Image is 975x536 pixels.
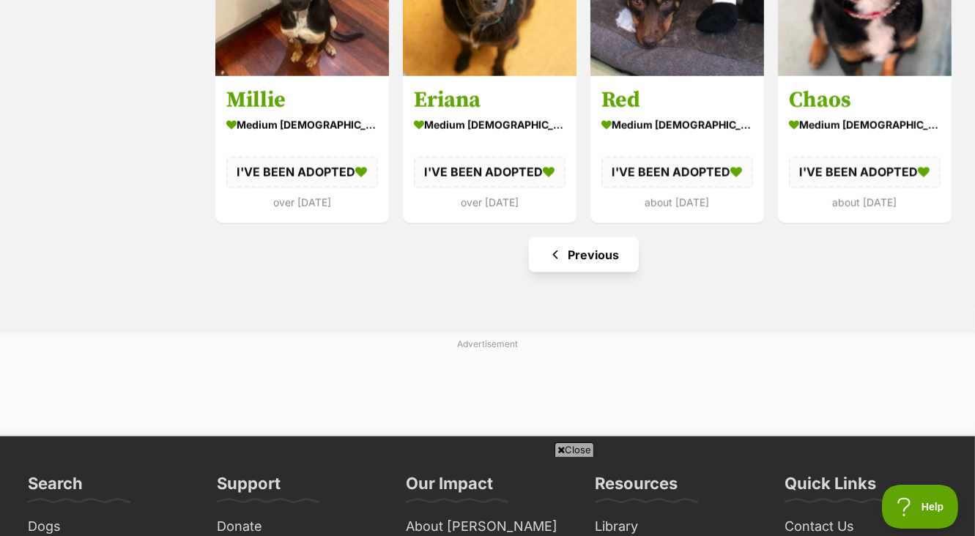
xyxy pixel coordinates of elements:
[789,192,941,212] div: about [DATE]
[215,75,389,223] a: Millie medium [DEMOGRAPHIC_DATA] Dog I'VE BEEN ADOPTED over [DATE] favourite
[226,157,378,187] div: I'VE BEEN ADOPTED
[789,114,941,135] div: medium [DEMOGRAPHIC_DATA] Dog
[789,157,941,187] div: I'VE BEEN ADOPTED
[555,442,594,457] span: Close
[529,237,639,272] a: Previous page
[226,192,378,212] div: over [DATE]
[226,114,378,135] div: medium [DEMOGRAPHIC_DATA] Dog
[28,473,83,502] h3: Search
[601,114,753,135] div: medium [DEMOGRAPHIC_DATA] Dog
[221,463,755,529] iframe: Advertisement
[601,192,753,212] div: about [DATE]
[601,86,753,114] h3: Red
[882,485,960,529] iframe: Help Scout Beacon - Open
[226,86,378,114] h3: Millie
[590,75,764,223] a: Red medium [DEMOGRAPHIC_DATA] Dog I'VE BEEN ADOPTED about [DATE] favourite
[217,473,281,502] h3: Support
[414,114,566,135] div: medium [DEMOGRAPHIC_DATA] Dog
[785,473,876,502] h3: Quick Links
[214,237,953,272] nav: Pagination
[414,86,566,114] h3: Eriana
[414,157,566,187] div: I'VE BEEN ADOPTED
[403,75,577,223] a: Eriana medium [DEMOGRAPHIC_DATA] Dog I'VE BEEN ADOPTED over [DATE] favourite
[601,157,753,187] div: I'VE BEEN ADOPTED
[789,86,941,114] h3: Chaos
[414,192,566,212] div: over [DATE]
[778,75,952,223] a: Chaos medium [DEMOGRAPHIC_DATA] Dog I'VE BEEN ADOPTED about [DATE] favourite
